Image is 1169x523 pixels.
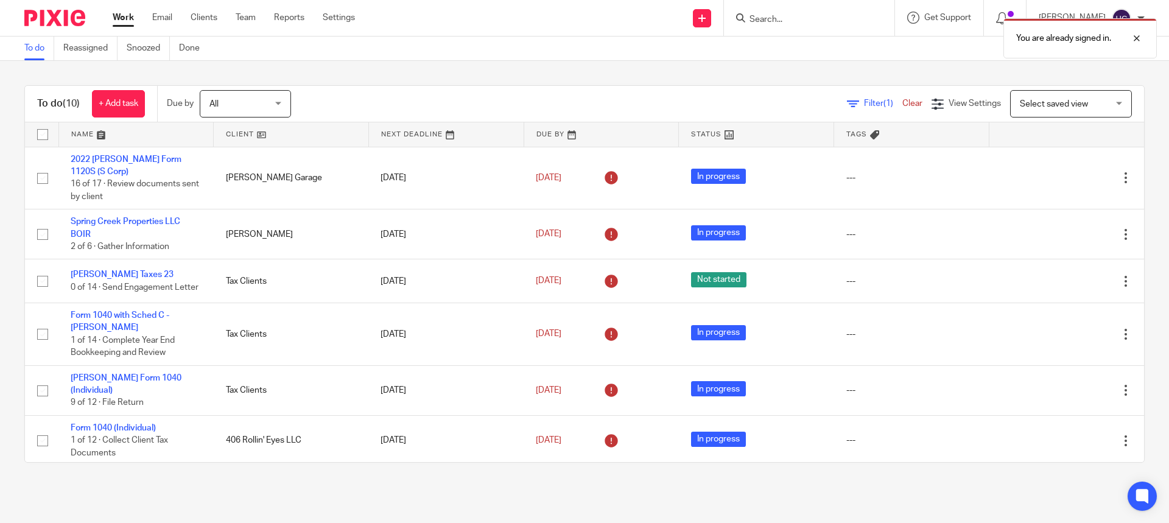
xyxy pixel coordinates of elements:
[1016,32,1111,44] p: You are already signed in.
[1112,9,1131,28] img: svg%3E
[63,99,80,108] span: (10)
[846,384,977,396] div: ---
[214,259,369,303] td: Tax Clients
[236,12,256,24] a: Team
[691,169,746,184] span: In progress
[71,436,168,457] span: 1 of 12 · Collect Client Tax Documents
[71,311,169,332] a: Form 1040 with Sched C - [PERSON_NAME]
[368,147,524,209] td: [DATE]
[368,259,524,303] td: [DATE]
[691,381,746,396] span: In progress
[368,303,524,365] td: [DATE]
[536,386,561,395] span: [DATE]
[536,436,561,444] span: [DATE]
[368,209,524,259] td: [DATE]
[71,374,181,395] a: [PERSON_NAME] Form 1040 (Individual)
[691,432,746,447] span: In progress
[846,228,977,240] div: ---
[152,12,172,24] a: Email
[274,12,304,24] a: Reports
[209,100,219,108] span: All
[536,230,561,239] span: [DATE]
[846,275,977,287] div: ---
[71,155,181,176] a: 2022 [PERSON_NAME] Form 1120S (S Corp)
[846,172,977,184] div: ---
[368,365,524,415] td: [DATE]
[167,97,194,110] p: Due by
[536,330,561,339] span: [DATE]
[63,37,118,60] a: Reassigned
[536,277,561,286] span: [DATE]
[691,272,746,287] span: Not started
[37,97,80,110] h1: To do
[846,434,977,446] div: ---
[214,415,369,465] td: 406 Rollin' Eyes LLC
[846,328,977,340] div: ---
[214,147,369,209] td: [PERSON_NAME] Garage
[214,209,369,259] td: [PERSON_NAME]
[92,90,145,118] a: + Add task
[1020,100,1088,108] span: Select saved view
[71,217,180,238] a: Spring Creek Properties LLC BOIR
[179,37,209,60] a: Done
[71,180,199,201] span: 16 of 17 · Review documents sent by client
[691,225,746,240] span: In progress
[864,99,902,108] span: Filter
[71,336,175,357] span: 1 of 14 · Complete Year End Bookkeeping and Review
[368,415,524,465] td: [DATE]
[691,325,746,340] span: In progress
[949,99,1001,108] span: View Settings
[24,37,54,60] a: To do
[71,242,169,251] span: 2 of 6 · Gather Information
[24,10,85,26] img: Pixie
[71,424,156,432] a: Form 1040 (Individual)
[902,99,922,108] a: Clear
[214,365,369,415] td: Tax Clients
[323,12,355,24] a: Settings
[214,303,369,365] td: Tax Clients
[71,399,144,407] span: 9 of 12 · File Return
[113,12,134,24] a: Work
[846,131,867,138] span: Tags
[536,174,561,182] span: [DATE]
[191,12,217,24] a: Clients
[71,283,198,292] span: 0 of 14 · Send Engagement Letter
[127,37,170,60] a: Snoozed
[883,99,893,108] span: (1)
[71,270,174,279] a: [PERSON_NAME] Taxes 23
